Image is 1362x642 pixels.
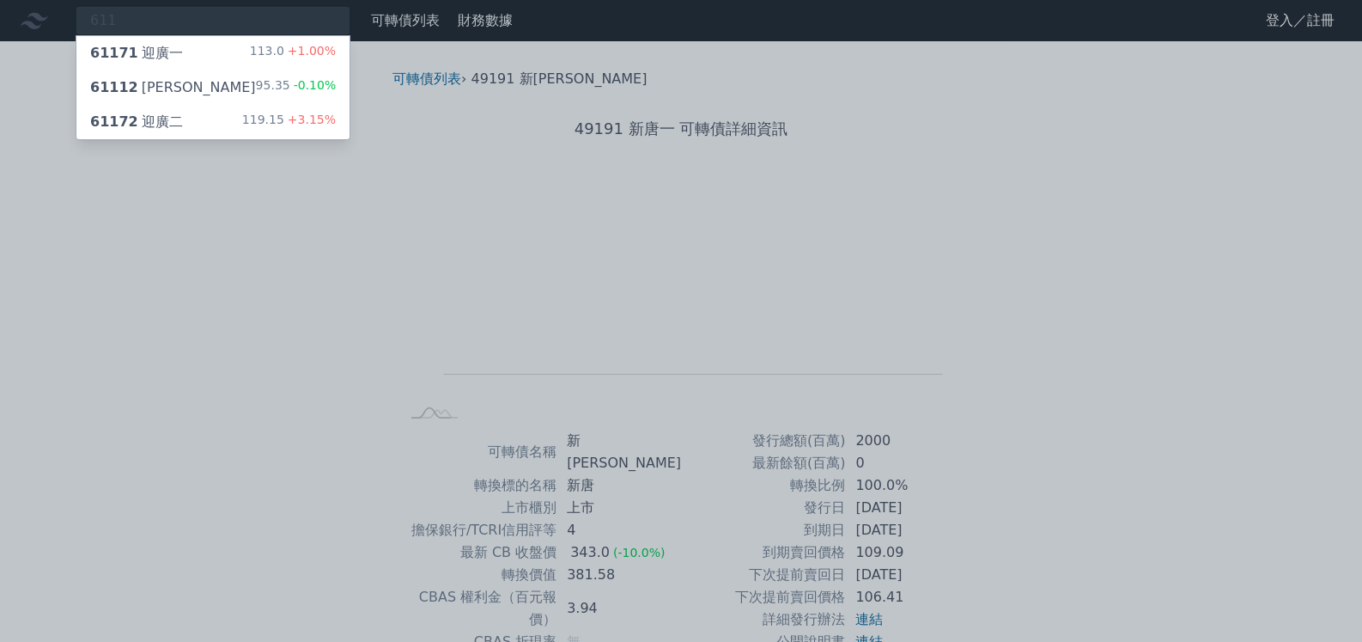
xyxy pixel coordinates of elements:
[284,44,336,58] span: +1.00%
[90,112,183,132] div: 迎廣二
[90,79,138,95] span: 61112
[90,43,183,64] div: 迎廣一
[1276,559,1362,642] iframe: Chat Widget
[90,77,256,98] div: [PERSON_NAME]
[76,36,350,70] a: 61171迎廣一 113.0+1.00%
[90,45,138,61] span: 61171
[290,78,337,92] span: -0.10%
[76,105,350,139] a: 61172迎廣二 119.15+3.15%
[90,113,138,130] span: 61172
[256,77,337,98] div: 95.35
[284,113,336,126] span: +3.15%
[242,112,336,132] div: 119.15
[76,70,350,105] a: 61112[PERSON_NAME] 95.35-0.10%
[250,43,336,64] div: 113.0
